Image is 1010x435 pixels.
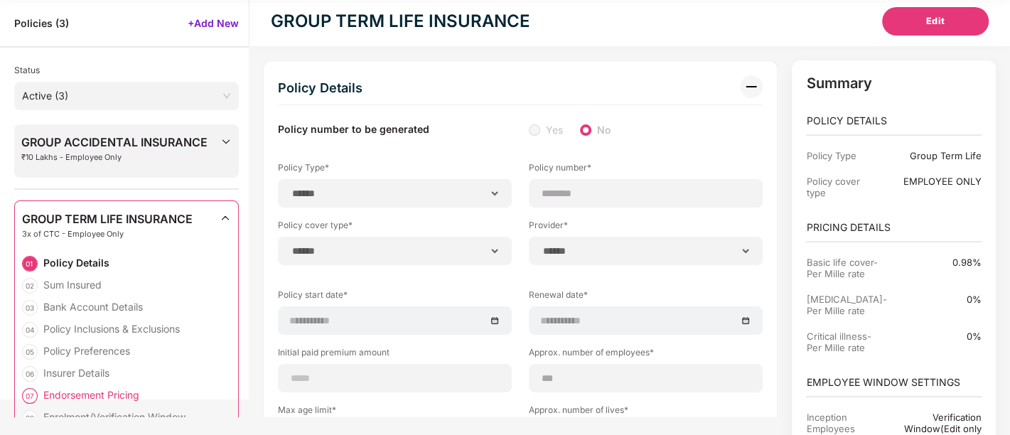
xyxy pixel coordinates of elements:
[22,85,231,107] span: Active (3)
[529,346,763,364] label: Approx. number of employees*
[22,213,193,225] span: GROUP TERM LIFE INSURANCE
[21,153,208,162] span: ₹10 Lakhs - Employee Only
[806,375,982,390] p: EMPLOYEE WINDOW SETTINGS
[43,388,139,402] div: Endorsement Pricing
[43,344,130,358] div: Policy Preferences
[879,150,982,161] div: Group Term Life
[879,294,982,305] div: 0%
[806,150,879,161] div: Policy Type
[591,122,617,138] span: No
[540,122,569,138] span: Yes
[220,213,231,224] img: svg+xml;base64,PHN2ZyBpZD0iRHJvcGRvd24tMzJ4MzIiIHhtbG5zPSJodHRwOi8vd3d3LnczLm9yZy8yMDAwL3N2ZyIgd2...
[529,161,763,179] label: Policy number*
[740,75,763,98] img: svg+xml;base64,PHN2ZyB3aWR0aD0iMzIiIGhlaWdodD0iMzIiIHZpZXdCb3g9IjAgMCAzMiAzMiIgZmlsbD0ibm9uZSIgeG...
[21,136,208,149] span: GROUP ACCIDENTAL INSURANCE
[22,410,38,426] div: 08
[879,331,982,342] div: 0%
[43,322,180,335] div: Policy Inclusions & Exclusions
[220,136,232,147] img: svg+xml;base64,PHN2ZyBpZD0iRHJvcGRvd24tMzJ4MzIiIHhtbG5zPSJodHRwOi8vd3d3LnczLm9yZy8yMDAwL3N2ZyIgd2...
[22,300,38,316] div: 03
[43,300,143,313] div: Bank Account Details
[278,122,429,138] label: Policy number to be generated
[806,331,879,353] div: Critical illness-Per Mille rate
[22,344,38,360] div: 05
[882,7,989,36] button: Edit
[529,289,763,306] label: Renewal date*
[879,257,982,268] div: 0.98%
[926,14,945,28] span: Edit
[529,404,763,421] label: Approx. number of lives*
[43,278,102,291] div: Sum Insured
[278,289,512,306] label: Policy start date*
[278,346,512,364] label: Initial paid premium amount
[14,65,40,75] span: Status
[806,113,982,129] p: POLICY DETAILS
[278,161,512,179] label: Policy Type*
[22,322,38,338] div: 04
[43,256,109,269] div: Policy Details
[806,294,879,316] div: [MEDICAL_DATA]-Per Mille rate
[806,75,982,92] p: Summary
[529,219,763,237] label: Provider*
[14,16,69,30] span: Policies ( 3 )
[271,9,530,34] div: GROUP TERM LIFE INSURANCE
[278,404,512,421] label: Max age limit*
[43,410,186,424] div: Enrolment/Verification Window
[806,257,879,279] div: Basic life cover-Per Mille rate
[806,176,879,198] div: Policy cover type
[879,176,982,187] div: EMPLOYEE ONLY
[22,388,38,404] div: 07
[188,16,239,30] span: +Add New
[806,220,982,235] p: PRICING DETAILS
[22,230,193,239] span: 3x of CTC - Employee Only
[22,366,38,382] div: 06
[22,256,38,272] div: 01
[22,278,38,294] div: 02
[278,75,362,101] div: Policy Details
[43,366,109,380] div: Insurer Details
[278,219,512,237] label: Policy cover type*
